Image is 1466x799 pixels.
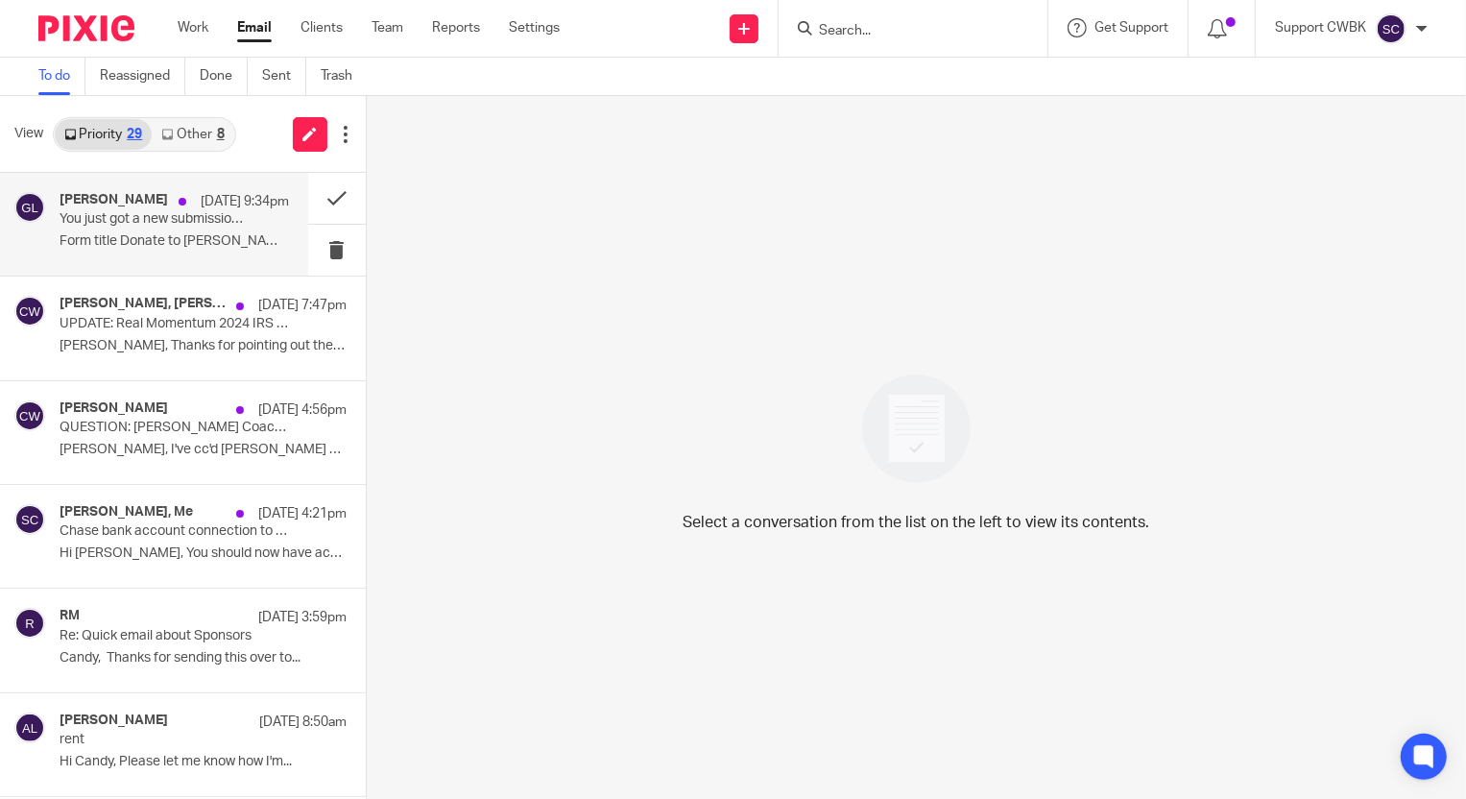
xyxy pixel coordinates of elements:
p: [PERSON_NAME], Thanks for pointing out the MH loan is... [60,338,347,354]
p: Candy, Thanks for sending this over to... [60,650,347,666]
div: 8 [217,128,225,141]
img: svg%3E [14,192,45,223]
a: Reports [432,18,480,37]
p: [PERSON_NAME], I've cc'd [PERSON_NAME] and [PERSON_NAME] on... [60,442,347,458]
h4: [PERSON_NAME] [60,400,168,417]
p: Form title Donate to [PERSON_NAME] Submission... [60,233,289,250]
img: svg%3E [1376,13,1406,44]
img: svg%3E [14,713,45,743]
p: [DATE] 4:56pm [258,400,347,420]
a: Trash [321,58,367,95]
p: UPDATE: Real Momentum 2024 IRS 990 [60,316,289,332]
a: To do [38,58,85,95]
p: Support CWBK [1275,18,1366,37]
h4: [PERSON_NAME], [PERSON_NAME] [60,296,227,312]
img: svg%3E [14,504,45,535]
p: [DATE] 3:59pm [258,608,347,627]
h4: [PERSON_NAME] [60,713,168,729]
h4: [PERSON_NAME], Me [60,504,193,521]
h4: [PERSON_NAME] [60,192,168,208]
a: Sent [262,58,306,95]
input: Search [817,23,990,40]
p: You just got a new submission -- Donate to [PERSON_NAME] [60,211,243,228]
p: QUESTION: [PERSON_NAME] Coaching Legacy Launchpad [60,420,289,436]
p: Hi [PERSON_NAME], You should now have access.... [60,545,347,562]
img: Pixie [38,15,134,41]
p: [DATE] 8:50am [259,713,347,732]
a: Other8 [152,119,233,150]
p: Hi Candy, Please let me know how I'm... [60,754,347,770]
img: image [850,362,983,496]
a: Done [200,58,248,95]
a: Email [237,18,272,37]
span: View [14,124,43,144]
p: [DATE] 9:34pm [201,192,289,211]
a: Reassigned [100,58,185,95]
p: Select a conversation from the list on the left to view its contents. [683,511,1149,534]
img: svg%3E [14,400,45,431]
a: Settings [509,18,560,37]
p: Chase bank account connection to QuickBooks [60,523,289,540]
div: 29 [127,128,142,141]
img: svg%3E [14,296,45,327]
p: [DATE] 7:47pm [258,296,347,315]
img: svg%3E [14,608,45,639]
p: Re: Quick email about Sponsors [60,628,289,644]
p: rent [60,732,289,748]
a: Team [372,18,403,37]
h4: RM [60,608,80,624]
p: [DATE] 4:21pm [258,504,347,523]
a: Work [178,18,208,37]
span: Get Support [1094,21,1168,35]
a: Clients [300,18,343,37]
a: Priority29 [55,119,152,150]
